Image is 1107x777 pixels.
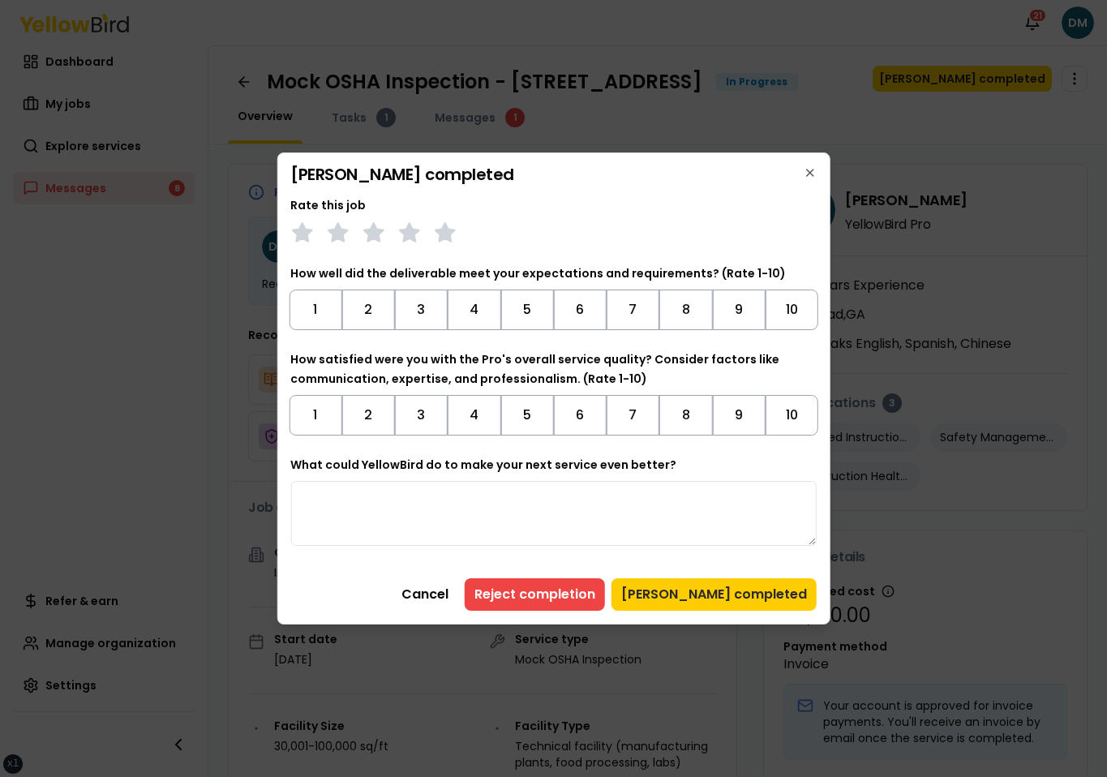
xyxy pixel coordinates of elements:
[342,290,395,330] button: Toggle 2
[659,395,712,436] button: Toggle 8
[766,395,818,436] button: Toggle 10
[290,265,786,281] label: How well did the deliverable meet your expectations and requirements? (Rate 1-10)
[395,290,448,330] button: Toggle 3
[290,197,366,213] label: Rate this job
[712,290,765,330] button: Toggle 9
[342,395,395,436] button: Toggle 2
[712,395,765,436] button: Toggle 9
[395,395,448,436] button: Toggle 3
[392,578,458,611] button: Cancel
[448,395,500,436] button: Toggle 4
[290,166,817,182] h2: [PERSON_NAME] completed
[448,290,500,330] button: Toggle 4
[607,290,659,330] button: Toggle 7
[607,395,659,436] button: Toggle 7
[465,578,605,611] button: Reject completion
[500,290,553,330] button: Toggle 5
[611,578,817,611] button: [PERSON_NAME] completed
[290,351,779,387] label: How satisfied were you with the Pro's overall service quality? Consider factors like communicatio...
[554,290,607,330] button: Toggle 6
[554,395,607,436] button: Toggle 6
[289,290,341,330] button: Toggle 1
[289,395,341,436] button: Toggle 1
[659,290,712,330] button: Toggle 8
[500,395,553,436] button: Toggle 5
[290,457,676,473] label: What could YellowBird do to make your next service even better?
[766,290,818,330] button: Toggle 10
